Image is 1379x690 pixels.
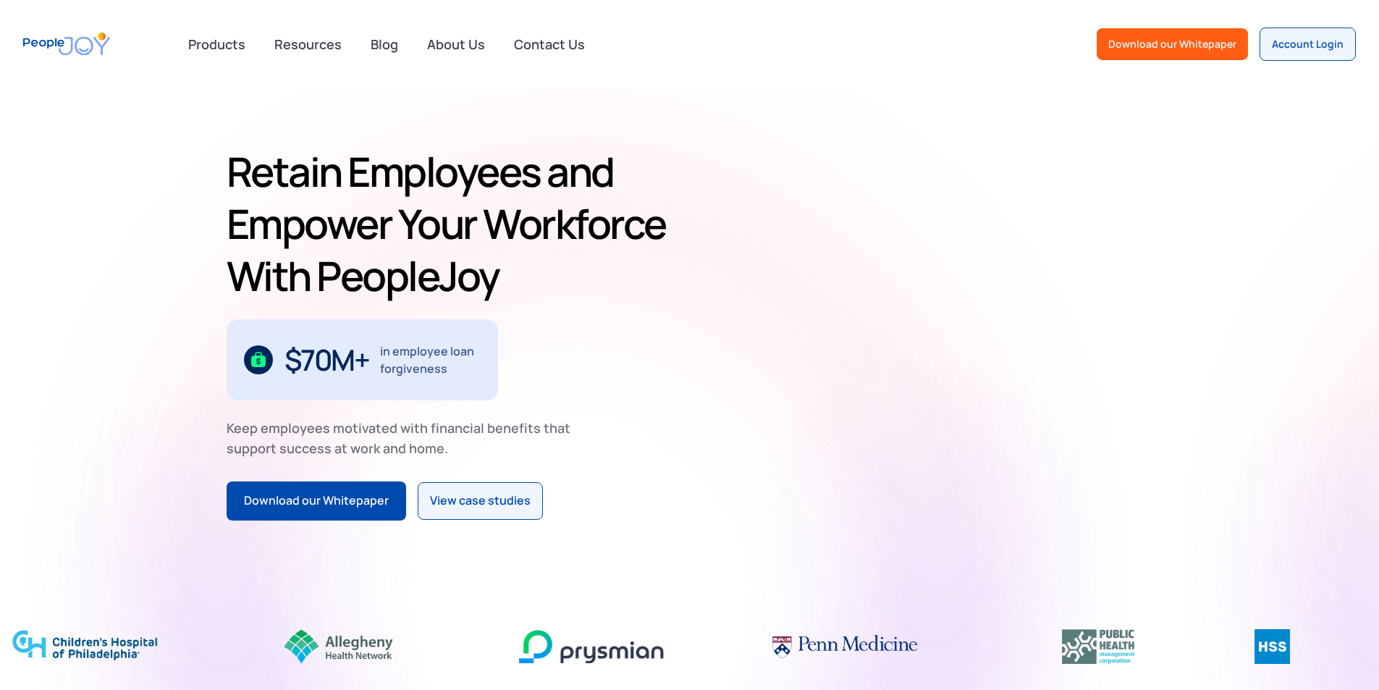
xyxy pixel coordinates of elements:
[1260,28,1356,61] a: Account Login
[227,146,684,302] h1: Retain Employees and Empower Your Workforce With PeopleJoy
[266,28,350,60] a: Resources
[244,492,389,510] div: Download our Whitepaper
[1108,37,1236,51] div: Download our Whitepaper
[380,342,481,377] div: in employee loan forgiveness
[418,482,543,520] a: View case studies
[1097,28,1248,60] a: Download our Whitepaper
[180,30,254,59] div: Products
[418,28,494,60] a: About Us
[227,319,498,400] div: 1 / 3
[505,28,594,60] a: Contact Us
[430,492,531,510] div: View case studies
[227,418,583,458] div: Keep employees motivated with financial benefits that support success at work and home.
[227,481,406,521] a: Download our Whitepaper
[362,28,407,60] a: Blog
[284,348,369,371] div: $70M+
[1272,37,1344,51] div: Account Login
[23,23,110,64] a: home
